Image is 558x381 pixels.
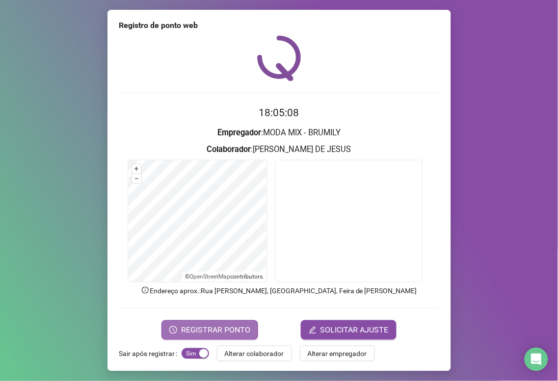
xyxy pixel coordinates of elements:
h3: : [PERSON_NAME] DE JESUS [119,143,439,156]
button: REGISTRAR PONTO [161,320,258,340]
button: Alterar empregador [300,346,375,361]
img: QRPoint [257,35,301,81]
p: Endereço aprox. : Rua [PERSON_NAME], [GEOGRAPHIC_DATA], Feira de [PERSON_NAME] [119,285,439,296]
button: editSOLICITAR AJUSTE [301,320,397,340]
h3: : MODA MIX - BRUMILY [119,127,439,139]
div: Registro de ponto web [119,20,439,31]
strong: Colaborador [207,145,251,154]
label: Sair após registrar [119,346,182,361]
strong: Empregador [217,128,261,137]
span: SOLICITAR AJUSTE [320,324,389,336]
time: 18:05:08 [259,107,299,119]
button: Alterar colaborador [217,346,292,361]
span: edit [309,326,317,334]
div: Open Intercom Messenger [525,348,548,371]
span: Alterar empregador [308,348,367,359]
button: + [132,164,141,174]
span: Alterar colaborador [225,348,284,359]
span: info-circle [141,286,150,295]
button: – [132,174,141,183]
a: OpenStreetMap [189,273,230,280]
span: clock-circle [169,326,177,334]
li: © contributors. [185,273,264,280]
span: REGISTRAR PONTO [181,324,250,336]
